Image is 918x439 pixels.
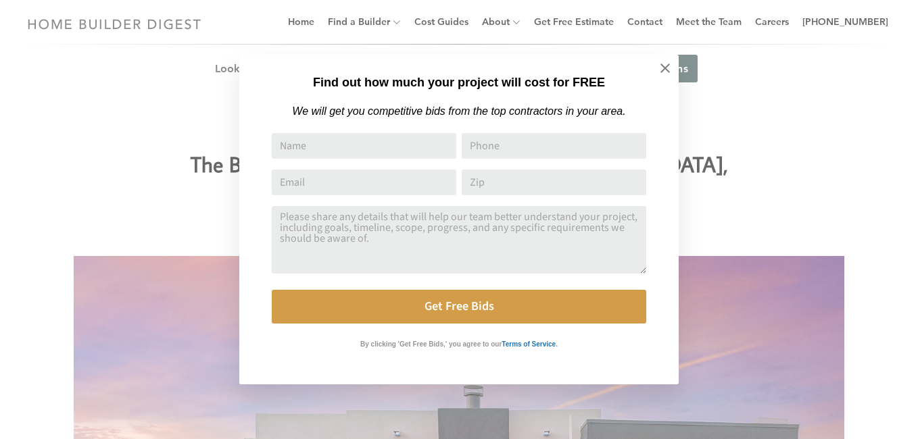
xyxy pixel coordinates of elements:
[658,342,902,423] iframe: Drift Widget Chat Controller
[292,105,625,117] em: We will get you competitive bids from the top contractors in your area.
[272,206,646,274] textarea: Comment or Message
[502,337,556,348] a: Terms of Service
[272,133,456,159] input: Name
[360,340,502,348] strong: By clicking 'Get Free Bids,' you agree to our
[272,170,456,195] input: Email Address
[642,45,689,92] button: Close
[272,290,646,324] button: Get Free Bids
[462,170,646,195] input: Zip
[313,76,605,89] strong: Find out how much your project will cost for FREE
[502,340,556,348] strong: Terms of Service
[462,133,646,159] input: Phone
[556,340,558,348] strong: .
